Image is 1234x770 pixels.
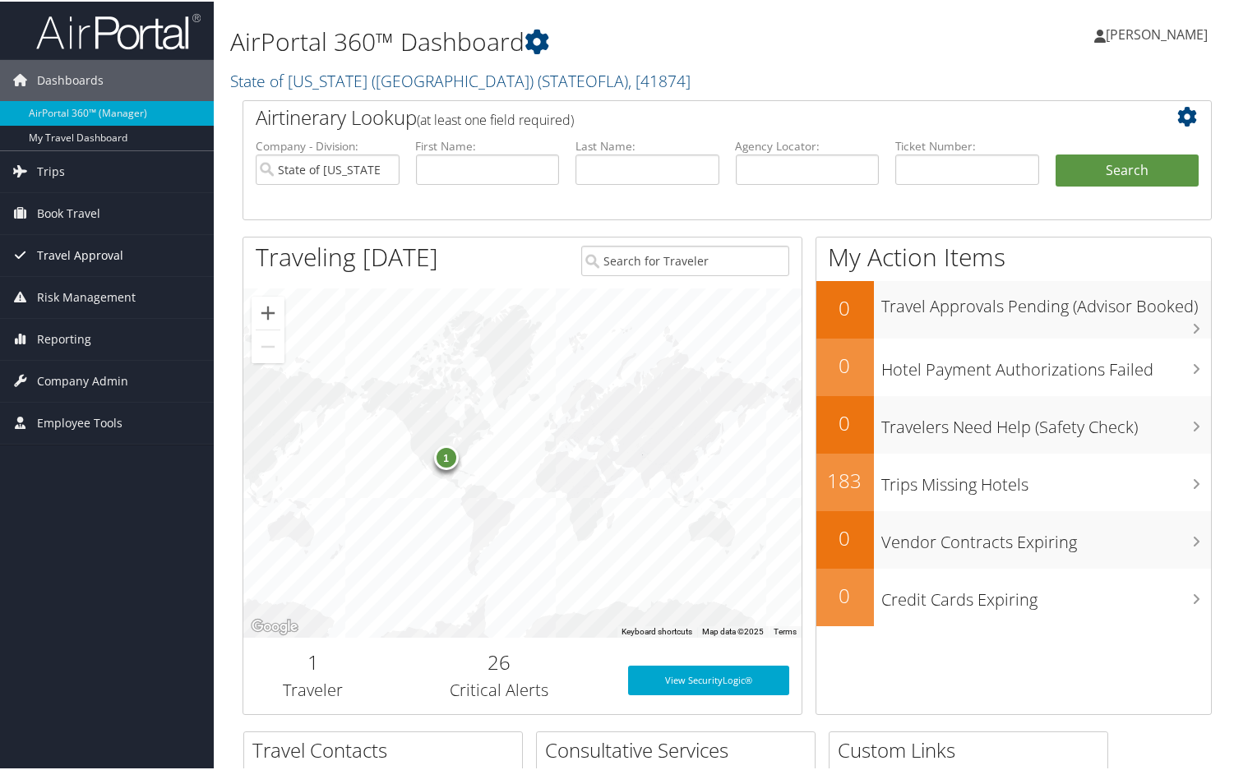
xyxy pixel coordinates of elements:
a: State of [US_STATE] ([GEOGRAPHIC_DATA]) [230,68,691,90]
a: 0Vendor Contracts Expiring [816,509,1212,567]
span: Trips [37,150,65,191]
button: Keyboard shortcuts [622,625,692,636]
span: Employee Tools [37,401,122,442]
span: Company Admin [37,359,128,400]
button: Zoom out [252,329,284,362]
a: 0Credit Cards Expiring [816,567,1212,625]
h3: Vendor Contracts Expiring [882,521,1212,552]
span: Travel Approval [37,233,123,274]
h3: Travelers Need Help (Safety Check) [882,406,1212,437]
a: Terms (opens in new tab) [774,625,797,634]
input: Search for Traveler [581,244,789,274]
h2: Airtinerary Lookup [256,102,1118,130]
a: 0Travelers Need Help (Safety Check) [816,394,1212,452]
h3: Travel Approvals Pending (Advisor Booked) [882,285,1212,316]
span: Dashboards [37,58,104,99]
h2: Custom Links [838,735,1107,763]
h2: 0 [816,523,874,551]
h3: Traveler [256,677,371,700]
div: 1 [433,444,458,468]
h1: Traveling [DATE] [256,238,438,273]
span: ( STATEOFLA ) [538,68,628,90]
h3: Credit Cards Expiring [882,579,1212,610]
button: Zoom in [252,295,284,328]
h2: 0 [816,350,874,378]
label: First Name: [416,136,560,153]
h2: 1 [256,647,371,675]
span: [PERSON_NAME] [1106,24,1208,42]
h2: Travel Contacts [252,735,522,763]
a: Open this area in Google Maps (opens a new window) [247,615,302,636]
h2: 26 [395,647,603,675]
a: 0Hotel Payment Authorizations Failed [816,337,1212,394]
h2: 0 [816,580,874,608]
span: Book Travel [37,191,100,233]
button: Search [1056,153,1199,186]
label: Ticket Number: [895,136,1039,153]
img: airportal-logo.png [36,11,201,49]
h2: 0 [816,293,874,320]
span: Reporting [37,317,91,358]
h2: 0 [816,408,874,436]
h3: Trips Missing Hotels [882,463,1212,495]
label: Company - Division: [256,136,400,153]
img: Google [247,615,302,636]
h2: Consultative Services [545,735,815,763]
span: (at least one field required) [417,109,574,127]
a: 0Travel Approvals Pending (Advisor Booked) [816,279,1212,337]
h2: 183 [816,465,874,493]
span: , [ 41874 ] [628,68,691,90]
h1: My Action Items [816,238,1212,273]
span: Map data ©2025 [702,625,764,634]
h1: AirPortal 360™ Dashboard [230,23,893,58]
h3: Hotel Payment Authorizations Failed [882,348,1212,380]
a: View SecurityLogic® [628,664,789,694]
a: 183Trips Missing Hotels [816,452,1212,509]
a: [PERSON_NAME] [1094,8,1224,58]
h3: Critical Alerts [395,677,603,700]
span: Risk Management [37,275,136,316]
label: Agency Locator: [736,136,880,153]
label: Last Name: [575,136,719,153]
